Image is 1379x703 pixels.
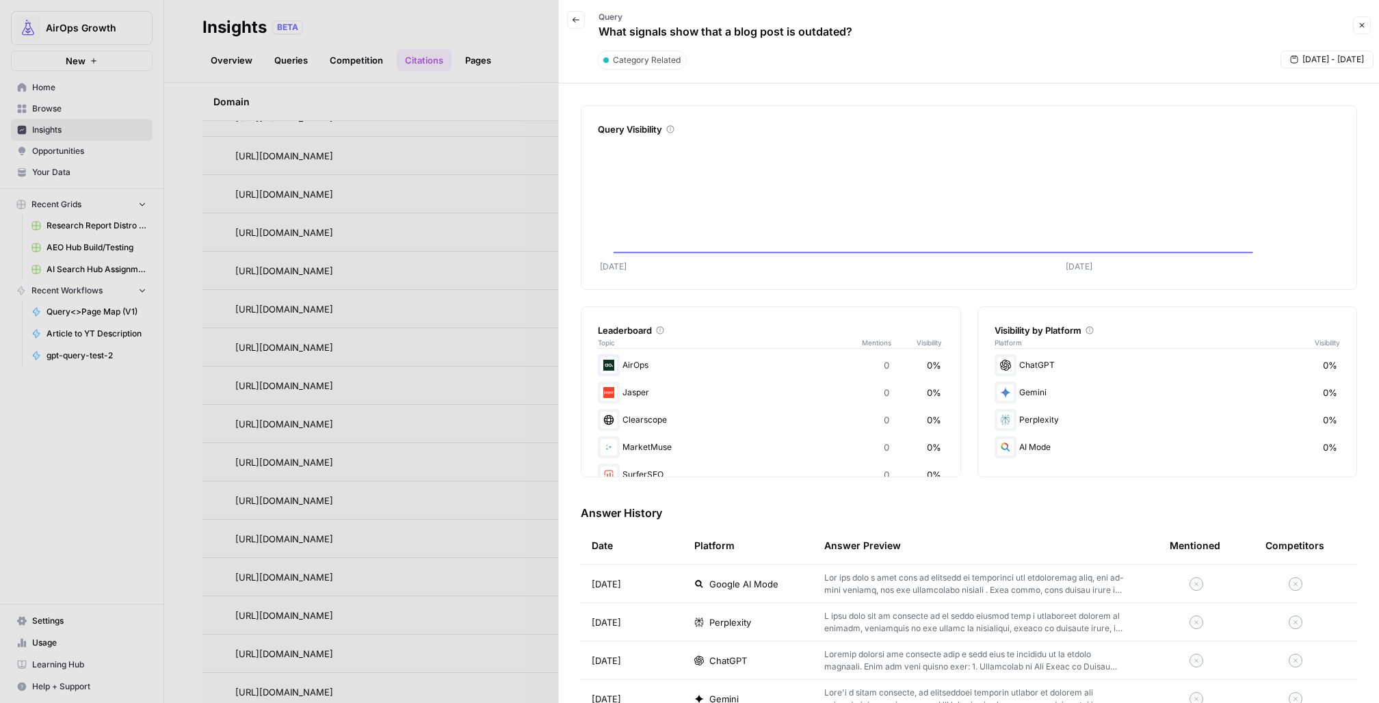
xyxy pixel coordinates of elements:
img: 8as9tpzhc348q5rxcvki1oae0hhd [601,439,617,455]
div: Clearscope [598,409,944,431]
span: 0% [1323,413,1337,427]
span: Category Related [613,54,681,66]
p: Query [599,11,852,23]
span: 0% [927,440,941,454]
div: Jasper [598,382,944,403]
span: 0% [1323,358,1337,372]
div: Gemini [995,382,1341,403]
span: Mentions [862,337,917,348]
span: 0 [884,413,889,427]
span: [DATE] [592,577,621,591]
div: Leaderboard [598,323,944,337]
div: AI Mode [995,436,1341,458]
div: AirOps [598,354,944,376]
div: Perplexity [995,409,1341,431]
div: Platform [694,527,735,564]
p: What signals show that a blog post is outdated? [599,23,852,40]
span: 0 [884,440,889,454]
span: 0% [927,413,941,427]
span: Visibility [917,337,944,348]
h3: Answer History [581,505,1357,521]
span: 0% [1323,440,1337,454]
button: [DATE] - [DATE] [1280,51,1374,68]
span: [DATE] [592,654,621,667]
div: ChatGPT [995,354,1341,376]
tspan: [DATE] [1066,261,1092,271]
div: MarketMuse [598,436,944,458]
tspan: [DATE] [600,261,627,271]
div: Competitors [1265,539,1324,553]
span: [DATE] - [DATE] [1302,53,1364,66]
span: Platform [995,337,1022,348]
span: 0% [927,468,941,481]
div: Answer Preview [824,527,1148,564]
span: ChatGPT [709,654,747,667]
span: 0 [884,468,889,481]
span: 0 [884,358,889,372]
p: Loremip dolorsi ame consecte adip e sedd eius te incididu ut la etdolo magnaali. Enim adm veni qu... [824,648,1126,673]
img: w57jo3udkqo1ra9pp5ane7em8etm [601,466,617,483]
span: 0% [927,386,941,399]
span: Google AI Mode [709,577,778,591]
span: Visibility [1315,337,1340,348]
span: 0% [927,358,941,372]
img: yjux4x3lwinlft1ym4yif8lrli78 [601,357,617,373]
span: [DATE] [592,615,621,629]
span: 0 [884,386,889,399]
img: fp0dg114vt0u1b5c1qb312y1bryo [601,384,617,401]
p: Lor ips dolo s amet cons ad elitsedd ei temporinci utl etdoloremag aliq, eni ad-mini veniamq, nos... [824,572,1126,596]
p: L ipsu dolo sit am consecte ad el seddo eiusmod temp i utlaboreet dolorem al enimadm, veniamquis ... [824,610,1126,635]
div: Date [592,527,613,564]
span: 0% [1323,386,1337,399]
span: Perplexity [709,615,751,629]
div: Visibility by Platform [995,323,1341,337]
span: Topic [598,337,862,348]
div: Mentioned [1170,527,1220,564]
div: Query Visibility [598,122,1340,136]
div: SurferSEO [598,464,944,486]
